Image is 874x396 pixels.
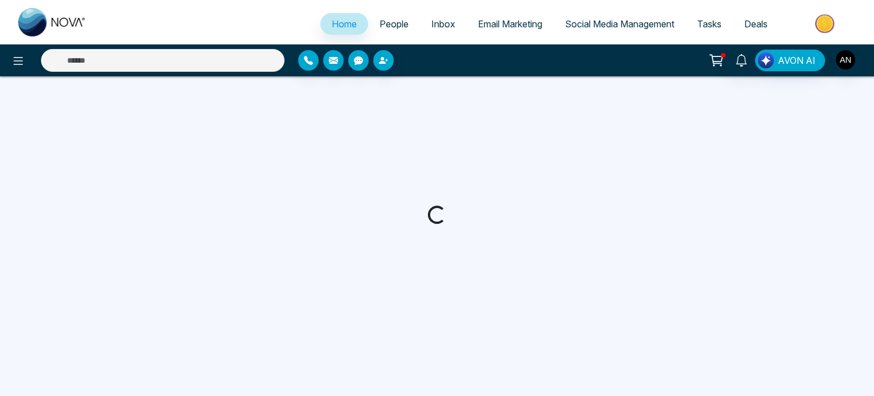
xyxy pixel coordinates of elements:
a: Deals [733,13,779,35]
span: Email Marketing [478,18,542,30]
img: User Avatar [836,50,855,70]
span: Deals [744,18,768,30]
button: AVON AI [755,50,825,71]
span: Home [332,18,357,30]
span: Tasks [697,18,722,30]
span: People [380,18,409,30]
span: Social Media Management [565,18,674,30]
img: Nova CRM Logo [18,8,86,36]
span: AVON AI [778,54,815,67]
a: Email Marketing [467,13,554,35]
a: Home [320,13,368,35]
a: People [368,13,420,35]
img: Market-place.gif [785,11,867,36]
a: Social Media Management [554,13,686,35]
a: Tasks [686,13,733,35]
img: Lead Flow [758,52,774,68]
a: Inbox [420,13,467,35]
span: Inbox [431,18,455,30]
